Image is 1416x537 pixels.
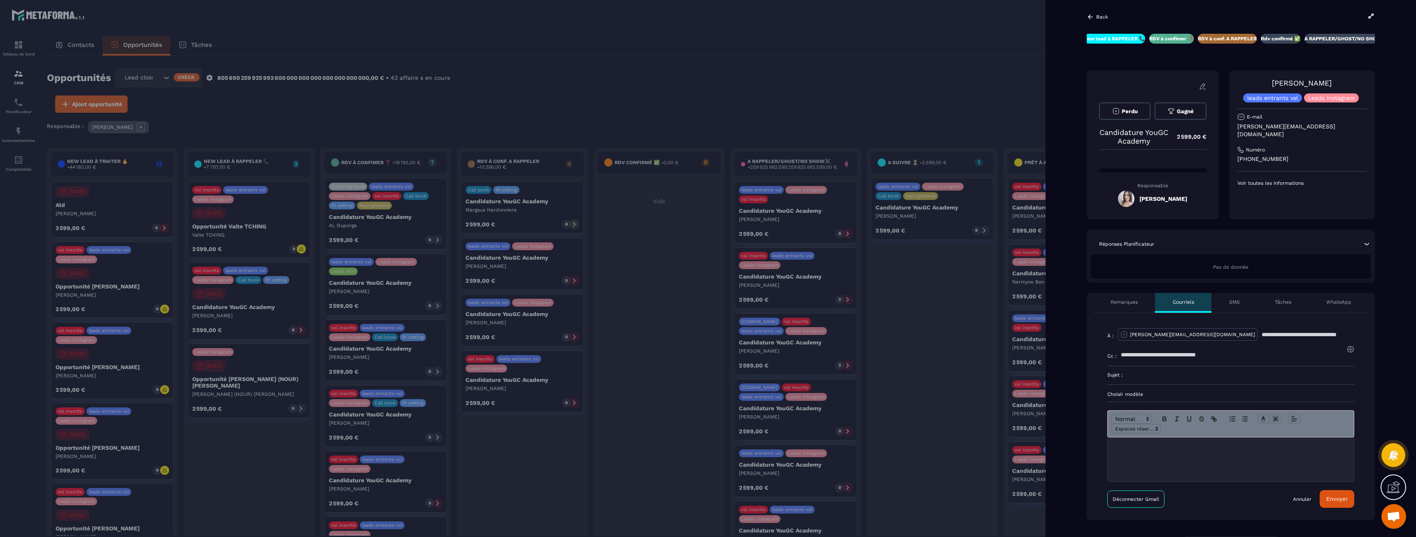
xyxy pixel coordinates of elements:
[1177,108,1194,114] span: Gagné
[1247,114,1262,120] p: E-mail
[1107,353,1117,359] p: Cc :
[1326,299,1351,305] p: WhatsApp
[1122,108,1138,114] span: Perdu
[1107,332,1114,339] p: À :
[1308,95,1355,101] p: Leads Instagram
[1237,123,1367,138] p: [PERSON_NAME][EMAIL_ADDRESS][DOMAIN_NAME]
[1155,102,1206,120] button: Gagné
[1237,180,1367,186] p: Voir toutes les informations
[1107,491,1164,508] a: Déconnecter Gmail
[1139,195,1187,202] h5: [PERSON_NAME]
[1275,299,1291,305] p: Tâches
[1111,299,1138,305] p: Remarques
[1099,102,1150,120] button: Perdu
[1272,79,1332,87] a: [PERSON_NAME]
[1229,299,1240,305] p: SMS
[1099,183,1206,188] p: Responsable
[1099,128,1169,145] p: Candidature YouGC Academy
[1169,129,1206,145] p: 2 599,00 €
[1099,241,1154,247] p: Réponses Planificateur
[1107,372,1123,378] p: Sujet :
[1173,299,1194,305] p: Courriels
[1320,490,1354,508] button: Envoyer
[1247,95,1298,101] p: leads entrants vsl
[1246,146,1265,153] p: Numéro
[1107,391,1354,398] p: Choisir modèle
[1213,264,1248,270] span: Pas de donnée
[1130,331,1255,338] p: [PERSON_NAME][EMAIL_ADDRESS][DOMAIN_NAME]
[1381,504,1406,529] a: Ouvrir le chat
[1237,155,1367,163] p: [PHONE_NUMBER]
[1293,496,1311,502] a: Annuler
